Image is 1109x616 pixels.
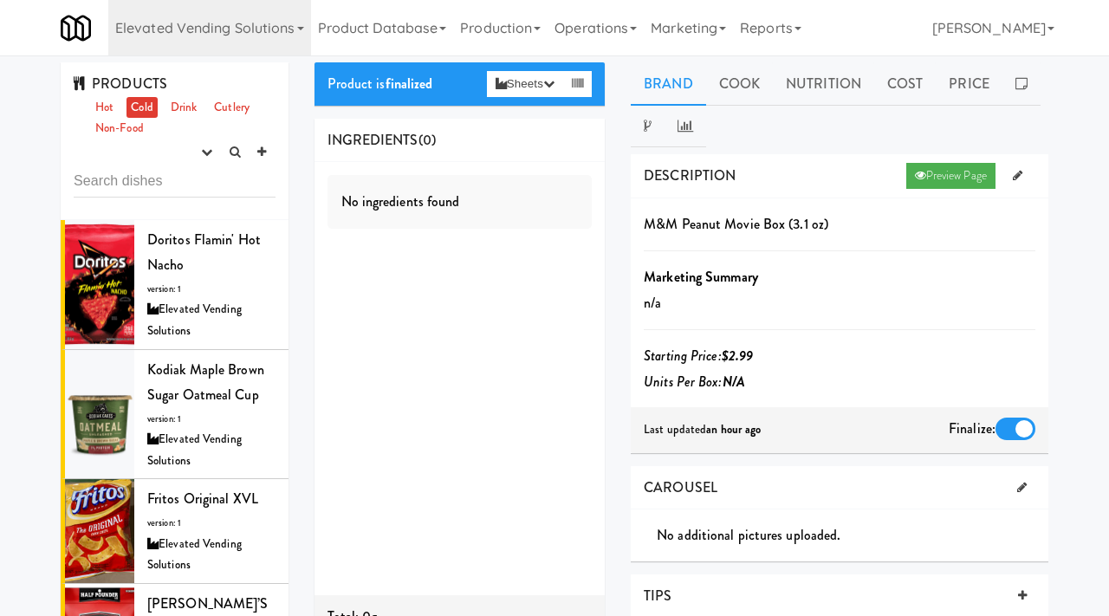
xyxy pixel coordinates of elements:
span: (0) [418,130,436,150]
li: Doritos Flamin' Hot Nachoversion: 1Elevated Vending Solutions [61,220,289,350]
b: finalized [386,74,433,94]
b: N/A [723,372,745,392]
span: Fritos Original XVL [147,489,258,509]
span: Finalize: [949,418,996,438]
a: Cutlery [210,97,254,119]
a: Nutrition [773,62,874,106]
li: Kodiak Maple Brown Sugar Oatmeal Cupversion: 1Elevated Vending Solutions [61,350,289,480]
a: Brand [631,62,706,106]
p: M&M Peanut Movie Box (3.1 oz) [644,211,1035,237]
a: Non-Food [91,118,148,139]
span: PRODUCTS [74,74,167,94]
a: Cook [706,62,773,106]
span: DESCRIPTION [644,165,736,185]
input: Search dishes [74,165,276,198]
i: Starting Price: [644,346,753,366]
a: Cost [874,62,936,106]
div: No additional pictures uploaded. [657,522,1048,548]
a: Hot [91,97,118,119]
span: version: 1 [147,516,181,529]
button: Sheets [487,71,563,97]
b: Marketing Summary [644,267,758,287]
div: Elevated Vending Solutions [147,534,276,576]
b: an hour ago [706,421,761,438]
a: Drink [166,97,202,119]
div: No ingredients found [328,175,593,229]
li: Fritos Original XVLversion: 1Elevated Vending Solutions [61,479,289,583]
span: CAROUSEL [644,477,717,497]
a: Cold [126,97,157,119]
a: Price [936,62,1002,106]
a: Preview Page [906,163,996,189]
span: Doritos Flamin' Hot Nacho [147,230,261,276]
b: $2.99 [722,346,754,366]
p: n/a [644,290,1035,316]
i: Units Per Box: [644,372,745,392]
span: Kodiak Maple Brown Sugar Oatmeal Cup [147,360,264,405]
span: version: 1 [147,412,181,425]
img: Micromart [61,13,91,43]
div: Elevated Vending Solutions [147,429,276,471]
span: Product is [328,74,433,94]
span: INGREDIENTS [328,130,418,150]
span: TIPS [644,586,671,606]
div: Elevated Vending Solutions [147,299,276,341]
span: version: 1 [147,282,181,295]
span: Last updated [644,421,761,438]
